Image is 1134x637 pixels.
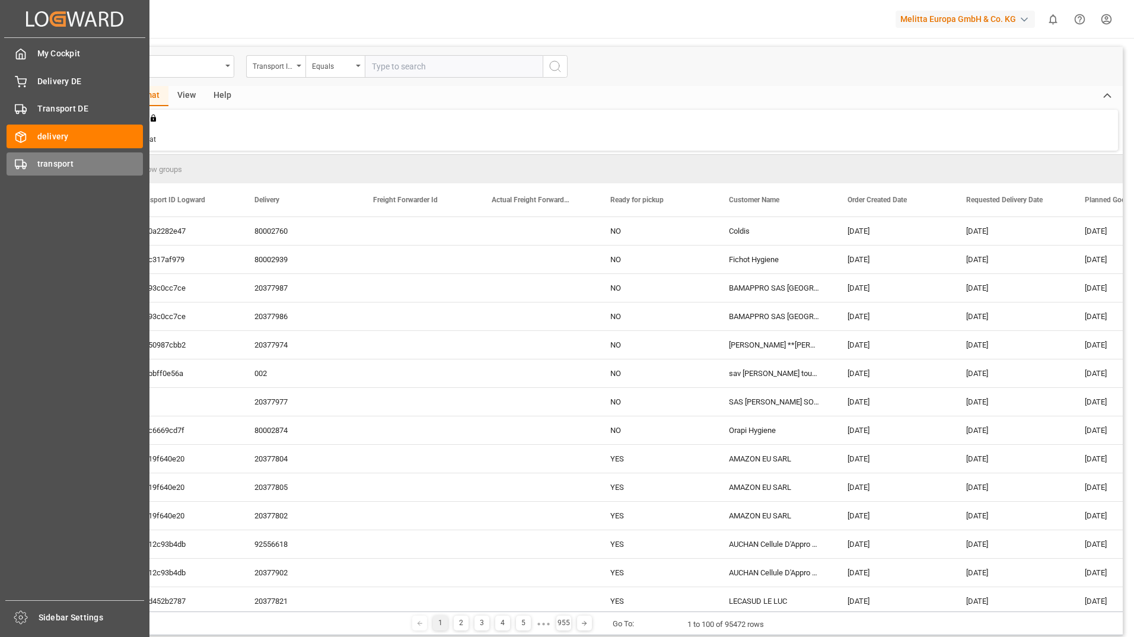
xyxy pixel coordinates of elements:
span: Transport ID Logward [136,196,205,204]
span: Delivery DE [37,75,144,88]
div: 905d452b2787 [122,587,240,615]
span: Actual Freight Forwarder Id [492,196,571,204]
span: My Cockpit [37,47,144,60]
div: [DATE] [952,587,1071,615]
div: 650c6669cd7f [122,416,240,444]
span: Transport DE [37,103,144,115]
div: [DATE] [952,246,1071,273]
div: 002 [240,359,359,387]
div: YES [596,473,715,501]
div: Coldis [715,217,833,245]
div: NO [596,359,715,387]
div: 4 [495,616,510,630]
div: SAS [PERSON_NAME] SODICRAU [715,388,833,416]
a: My Cockpit [7,42,143,65]
div: AUCHAN Cellule D'Appro PGC Est 1 [715,559,833,587]
div: 4e912c93b4db [122,530,240,558]
div: [DATE] [833,530,952,558]
button: search button [543,55,568,78]
span: Customer Name [729,196,779,204]
div: NO [596,416,715,444]
div: [DATE] [833,445,952,473]
div: [DATE] [952,473,1071,501]
div: Equals [312,58,352,72]
div: YES [596,587,715,615]
div: [DATE] [952,274,1071,302]
div: Help [205,86,240,106]
div: 70d50987cbb2 [122,331,240,359]
div: [DATE] [833,473,952,501]
div: 20377821 [240,587,359,615]
div: [DATE] [833,302,952,330]
div: NO [596,274,715,302]
div: [DATE] [952,530,1071,558]
div: NO [596,302,715,330]
div: 20377804 [240,445,359,473]
div: 4c1bbff0e56a [122,359,240,387]
div: 82a0a2282e47 [122,217,240,245]
div: [DATE] [833,217,952,245]
div: [DATE] [833,559,952,587]
a: delivery [7,125,143,148]
div: 92556618 [240,530,359,558]
span: Order Created Date [848,196,907,204]
div: [DATE] [952,416,1071,444]
div: [DATE] [952,217,1071,245]
a: Transport DE [7,97,143,120]
div: [DATE] [952,445,1071,473]
input: Type to search [365,55,543,78]
button: Help Center [1066,6,1093,33]
div: AMAZON EU SARL [715,445,833,473]
div: NO [596,388,715,416]
div: View [168,86,205,106]
div: 20377974 [240,331,359,359]
div: [DATE] [833,331,952,359]
div: [DATE] [952,359,1071,387]
div: [DATE] [833,388,952,416]
span: Delivery [254,196,279,204]
span: delivery [37,130,144,143]
div: YES [596,530,715,558]
div: 20377802 [240,502,359,530]
div: AUCHAN Cellule D'Appro PGC Est 1 [715,530,833,558]
span: Ready for pickup [610,196,664,204]
button: open menu [305,55,365,78]
div: 2 [454,616,469,630]
div: Orapi Hygiene [715,416,833,444]
div: [DATE] [833,587,952,615]
div: 89393c0cc7ce [122,302,240,330]
div: 20377805 [240,473,359,501]
div: sav [PERSON_NAME] tours [PERSON_NAME][GEOGRAPHIC_DATA] [715,359,833,387]
div: 20377977 [240,388,359,416]
div: ce519f640e20 [122,445,240,473]
div: 20377902 [240,559,359,587]
div: 955 [556,616,571,630]
div: [DATE] [952,388,1071,416]
div: [DATE] [833,246,952,273]
div: NO [596,217,715,245]
div: 5 [516,616,531,630]
div: NO [596,246,715,273]
div: YES [596,445,715,473]
div: 614c317af979 [122,246,240,273]
div: AMAZON EU SARL [715,473,833,501]
div: ce519f640e20 [122,473,240,501]
div: [DATE] [952,559,1071,587]
a: Delivery DE [7,69,143,93]
div: 80002939 [240,246,359,273]
button: Melitta Europa GmbH & Co. KG [896,8,1040,30]
div: Fichot Hygiene [715,246,833,273]
div: [PERSON_NAME] **[PERSON_NAME] ESPACE TECHNIQUE [715,331,833,359]
div: Melitta Europa GmbH & Co. KG [896,11,1035,28]
div: ce519f640e20 [122,502,240,530]
div: [DATE] [952,502,1071,530]
div: 80002874 [240,416,359,444]
button: show 0 new notifications [1040,6,1066,33]
div: [DATE] [833,274,952,302]
div: ● ● ● [537,619,550,628]
div: YES [596,502,715,530]
div: 20377987 [240,274,359,302]
button: open menu [246,55,305,78]
div: [DATE] [952,302,1071,330]
div: YES [596,559,715,587]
